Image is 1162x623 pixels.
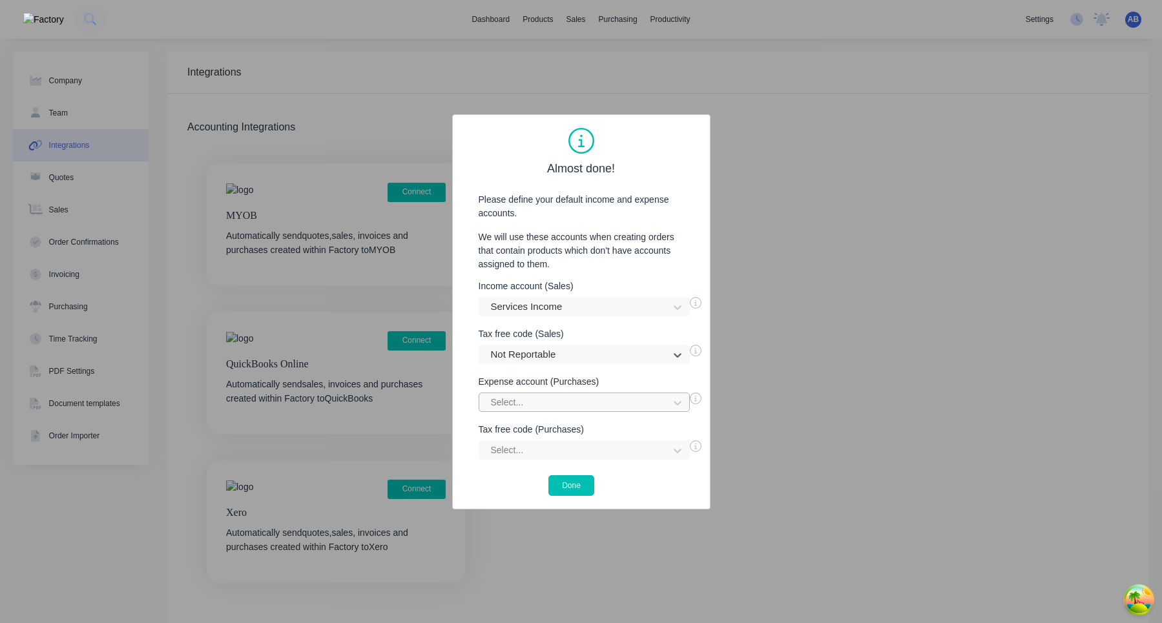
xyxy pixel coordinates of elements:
[479,329,701,338] div: Tax free code (Sales)
[547,160,615,178] span: Almost done!
[548,475,594,496] button: Done
[466,230,697,271] p: We will use these accounts when creating orders that contain products which don't have accounts a...
[479,377,701,386] div: Expense account (Purchases)
[1126,587,1152,613] button: Open Tanstack query devtools
[23,13,64,26] img: Factory
[479,425,701,434] div: Tax free code (Purchases)
[466,193,697,220] p: Please define your default income and expense accounts.
[479,281,701,291] div: Income account (Sales)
